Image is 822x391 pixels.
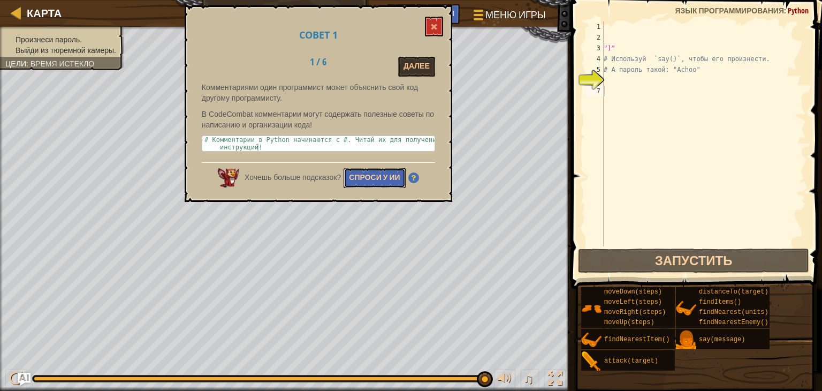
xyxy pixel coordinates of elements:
[586,54,604,64] div: 4
[521,369,539,391] button: ♫
[16,35,82,44] span: Произнеси пароль.
[699,336,745,343] span: say(message)
[604,288,662,296] span: moveDown(steps)
[18,373,31,386] button: Ask AI
[604,357,658,365] span: attack(target)
[544,369,566,391] button: Переключить полноэкранный режим
[604,319,654,326] span: moveUp(steps)
[5,45,116,56] li: Выйди из тюремной камеры.
[202,82,435,103] p: Комментариями один программист может объяснить свой код другому программисту.
[523,371,534,387] span: ♫
[699,288,768,296] span: distanceTo(target)
[5,34,116,45] li: Произнеси пароль.
[421,8,454,18] span: Советы
[578,249,809,273] button: Запустить
[285,57,352,67] h2: 1 / 6
[218,168,239,187] img: AI
[5,59,26,68] span: Цели
[299,28,338,41] span: Совет 1
[586,32,604,43] div: 2
[21,6,62,20] a: Карта
[699,298,741,306] span: findItems()
[604,298,662,306] span: moveLeft(steps)
[699,309,768,316] span: findNearest(units)
[676,330,696,350] img: portrait.png
[784,5,788,16] span: :
[581,330,602,350] img: portrait.png
[788,5,809,16] span: Python
[27,6,62,20] span: Карта
[465,4,552,29] button: Меню игры
[586,43,604,54] div: 3
[581,298,602,319] img: portrait.png
[344,168,405,188] button: Спроси у ИИ
[26,59,31,68] span: :
[586,64,604,75] div: 5
[676,298,696,319] img: portrait.png
[31,59,95,68] span: Время истекло
[675,5,784,16] span: Язык программирования
[245,173,341,182] span: Хочешь больше подсказок?
[398,57,435,77] button: Далее
[581,351,602,372] img: portrait.png
[604,336,669,343] span: findNearestItem()
[485,8,546,22] span: Меню игры
[604,309,666,316] span: moveRight(steps)
[387,4,416,24] button: Ask AI
[586,86,604,96] div: 7
[494,369,515,391] button: Регулировать громкость
[586,21,604,32] div: 1
[408,172,419,183] img: Hint
[586,75,604,86] div: 6
[5,369,27,391] button: Ctrl + P: Play
[16,46,116,55] span: Выйди из тюремной камеры.
[202,109,435,130] p: В CodeCombat комментарии могут содержать полезные советы по написанию и организации кода!
[699,319,768,326] span: findNearestEnemy()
